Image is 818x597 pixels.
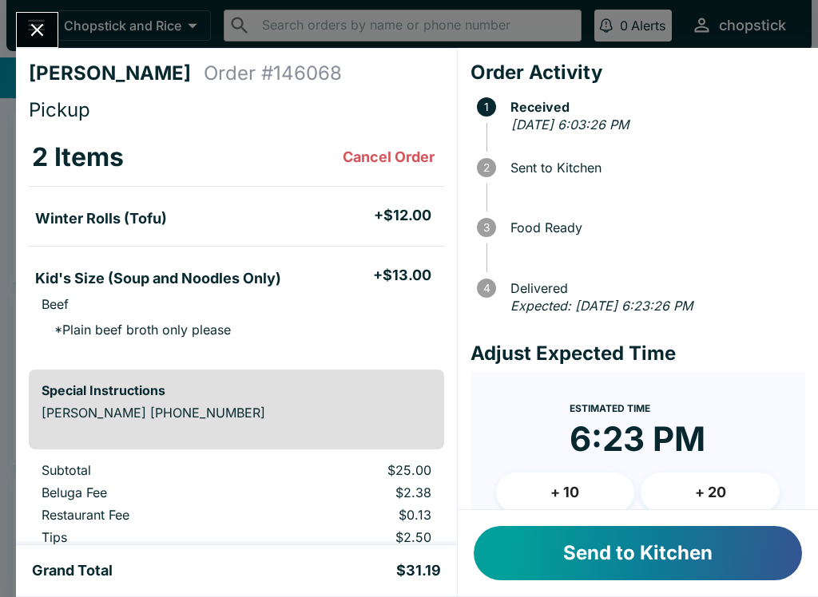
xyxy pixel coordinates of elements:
h5: Grand Total [32,561,113,580]
button: Send to Kitchen [474,526,802,580]
h4: Order Activity [471,61,805,85]
h4: Order # 146068 [204,61,342,85]
button: Cancel Order [336,141,441,173]
button: Close [17,13,58,47]
span: Delivered [502,281,805,295]
h5: $31.19 [396,561,441,580]
table: orders table [29,128,444,357]
span: Food Ready [502,220,805,235]
span: Pickup [29,98,90,121]
p: $0.13 [274,507,431,523]
p: [PERSON_NAME] [PHONE_NUMBER] [42,405,431,421]
time: 6:23 PM [570,418,705,460]
em: Expected: [DATE] 6:23:26 PM [510,298,693,314]
p: Restaurant Fee [42,507,248,523]
h5: Kid's Size (Soup and Noodles Only) [35,269,281,288]
p: Tips [42,529,248,545]
h4: [PERSON_NAME] [29,61,204,85]
h5: + $13.00 [373,266,431,285]
h5: + $12.00 [374,206,431,225]
button: + 10 [496,472,635,512]
p: $2.38 [274,484,431,500]
table: orders table [29,462,444,574]
p: $2.50 [274,529,431,545]
p: Subtotal [42,462,248,478]
text: 4 [482,282,490,295]
p: * Plain beef broth only please [42,322,231,338]
em: [DATE] 6:03:26 PM [511,117,629,132]
h4: Adjust Expected Time [471,342,805,366]
span: Estimated Time [570,402,650,414]
p: $25.00 [274,462,431,478]
h5: Winter Rolls (Tofu) [35,209,167,228]
span: Received [502,100,805,114]
span: Sent to Kitchen [502,160,805,175]
text: 2 [483,161,490,174]
h6: Special Instructions [42,382,431,398]
text: 1 [484,101,489,113]
button: + 20 [641,472,780,512]
h3: 2 Items [32,141,124,173]
p: Beef [42,296,69,312]
p: Beluga Fee [42,484,248,500]
text: 3 [483,221,490,234]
